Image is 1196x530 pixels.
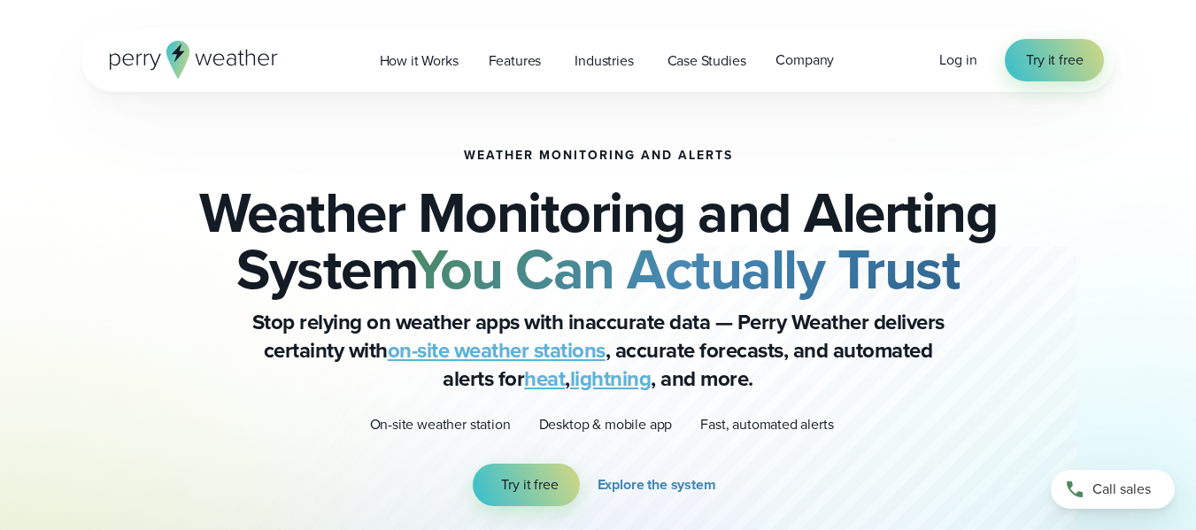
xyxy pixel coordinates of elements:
[501,474,558,495] span: Try it free
[539,414,673,435] p: Desktop & mobile app
[365,42,474,79] a: How it Works
[598,474,716,495] span: Explore the system
[700,414,833,435] p: Fast, automated alerts
[412,227,960,311] strong: You Can Actually Trust
[370,414,511,435] p: On-site weather station
[489,50,542,72] span: Features
[524,363,565,395] a: heat
[939,50,976,70] span: Log in
[388,334,606,366] a: on-site weather stations
[380,50,459,72] span: How it Works
[1026,50,1083,71] span: Try it free
[170,184,1027,297] h2: Weather Monitoring and Alerting System
[1005,39,1104,81] a: Try it free
[775,50,834,71] span: Company
[575,50,633,72] span: Industries
[667,50,746,72] span: Case Studies
[939,50,976,71] a: Log in
[570,363,652,395] a: lightning
[464,149,733,163] h1: Weather Monitoring and Alerts
[652,42,761,79] a: Case Studies
[1051,470,1175,509] a: Call sales
[1092,479,1151,500] span: Call sales
[244,308,953,393] p: Stop relying on weather apps with inaccurate data — Perry Weather delivers certainty with , accur...
[598,464,723,506] a: Explore the system
[473,464,579,506] a: Try it free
